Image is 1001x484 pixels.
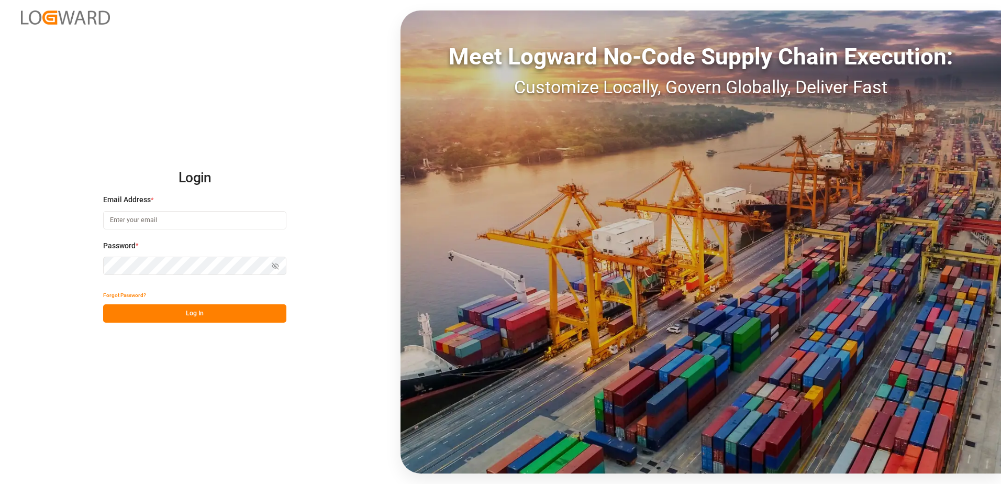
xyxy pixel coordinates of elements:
[401,74,1001,101] div: Customize Locally, Govern Globally, Deliver Fast
[401,39,1001,74] div: Meet Logward No-Code Supply Chain Execution:
[103,286,146,304] button: Forgot Password?
[103,240,136,251] span: Password
[103,161,286,195] h2: Login
[21,10,110,25] img: Logward_new_orange.png
[103,304,286,323] button: Log In
[103,194,151,205] span: Email Address
[103,211,286,229] input: Enter your email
